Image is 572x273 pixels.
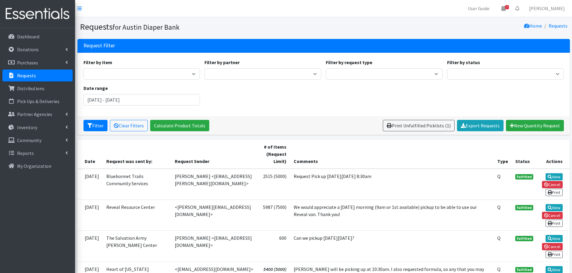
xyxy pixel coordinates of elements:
a: Inventory [2,121,73,133]
a: Print [546,189,563,196]
p: Requests [17,73,36,79]
a: Community [2,134,73,146]
p: Purchases [17,60,38,66]
a: Dashboard [2,31,73,43]
a: New Quantity Request [506,120,564,131]
p: Partner Agencies [17,111,52,117]
a: Purchases [2,57,73,69]
input: January 1, 2011 - December 31, 2011 [83,94,200,105]
a: User Guide [463,2,494,14]
label: Filter by partner [204,59,240,66]
a: Requests [2,70,73,82]
abbr: Quantity [497,235,501,241]
td: [PERSON_NAME] <[EMAIL_ADDRESS][PERSON_NAME][DOMAIN_NAME]> [171,169,258,200]
a: Partner Agencies [2,108,73,120]
span: Fulfilled [515,174,533,180]
p: Distributions [17,85,44,91]
a: My Organization [2,160,73,172]
a: Requests [549,23,567,29]
th: Type [494,140,512,169]
td: [PERSON_NAME] <[EMAIL_ADDRESS][DOMAIN_NAME]> [171,231,258,262]
a: Calculate Product Totals [150,120,209,131]
img: HumanEssentials [2,4,73,24]
a: Print [546,220,563,227]
a: Cancel [542,212,563,219]
th: Comments [290,140,494,169]
p: Reports [17,150,34,156]
span: Fulfilled [515,267,533,272]
a: Print Unfulfilled Picklists (1) [383,120,455,131]
th: Request was sent by: [103,140,171,169]
th: Actions [537,140,570,169]
a: 1 [497,2,510,14]
label: Filter by request type [326,59,372,66]
small: for Austin Diaper Bank [113,23,180,31]
a: Cancel [542,243,563,250]
span: Fulfilled [515,205,533,210]
p: My Organization [17,163,51,169]
abbr: Quantity [497,204,501,210]
td: 600 [258,231,290,262]
a: View [546,204,563,211]
th: Request Sender [171,140,258,169]
button: Filter [83,120,107,131]
a: Reports [2,147,73,159]
td: Request Pick up [DATE][DATE] 8:30am [290,169,494,200]
label: Filter by item [83,59,112,66]
a: Clear Filters [110,120,148,131]
a: Export Requests [457,120,504,131]
td: The Salvation Army [PERSON_NAME] Center [103,231,171,262]
td: Can we pickup [DATE][DATE]? [290,231,494,262]
td: We would appreciate a [DATE] morning (9am or 1st available) pickup to be able to use our Reveal v... [290,200,494,230]
td: 5987 (7500) [258,200,290,230]
td: [DATE] [77,200,103,230]
td: Reveal Resource Center [103,200,171,230]
abbr: Quantity [497,173,501,179]
th: Status [512,140,537,169]
td: Bluebonnet Trails Community Services [103,169,171,200]
p: Pick Ups & Deliveries [17,98,59,104]
a: Distributions [2,82,73,94]
a: Print [546,251,563,258]
span: 1 [505,5,509,9]
a: View [546,173,563,180]
a: View [546,235,563,242]
a: Donations [2,43,73,55]
a: Home [524,23,542,29]
label: Filter by status [447,59,480,66]
p: Community [17,137,41,143]
a: [PERSON_NAME] [524,2,570,14]
a: Cancel [542,181,563,188]
h1: Requests [80,22,322,32]
td: <[PERSON_NAME][EMAIL_ADDRESS][DOMAIN_NAME]> [171,200,258,230]
th: Date [77,140,103,169]
td: 2515 (5000) [258,169,290,200]
span: Fulfilled [515,236,533,241]
th: # of Items (Request Limit) [258,140,290,169]
p: Dashboard [17,34,39,40]
td: [DATE] [77,231,103,262]
a: Pick Ups & Deliveries [2,95,73,107]
h3: Request Filter [83,43,115,49]
p: Inventory [17,124,37,130]
td: [DATE] [77,169,103,200]
p: Donations [17,46,39,52]
label: Date range [83,85,108,92]
abbr: Quantity [497,266,501,272]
